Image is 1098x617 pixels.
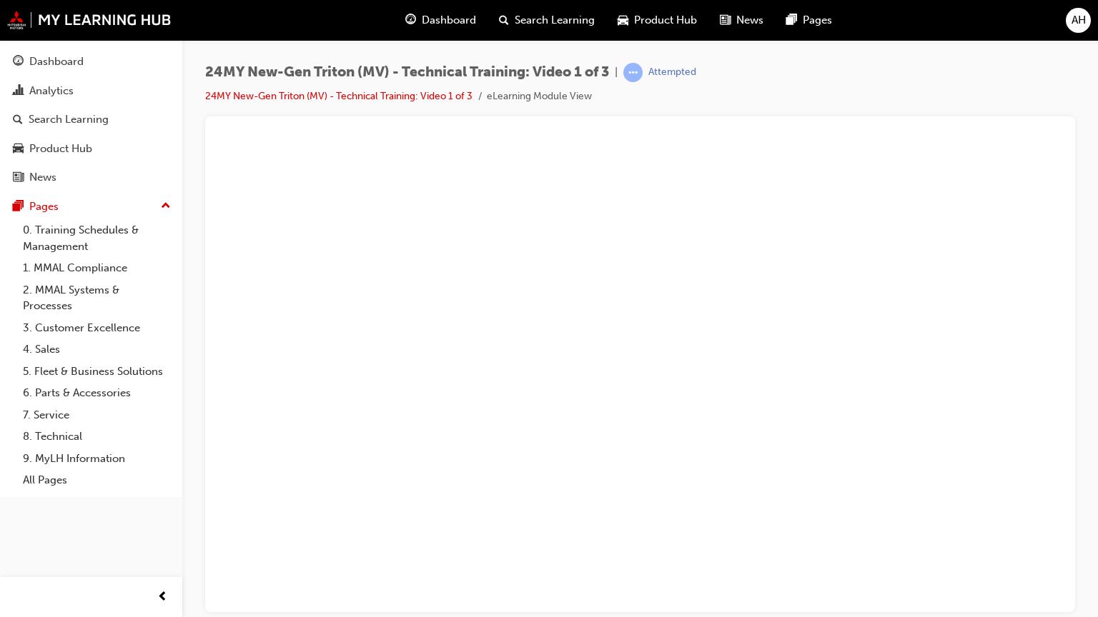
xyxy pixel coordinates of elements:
a: pages-iconPages [775,6,844,35]
a: search-iconSearch Learning [488,6,606,35]
a: 0. Training Schedules & Management [17,219,177,257]
a: 4. Sales [17,338,177,361]
a: 3. Customer Excellence [17,317,177,339]
a: guage-iconDashboard [394,6,488,35]
span: prev-icon [157,588,168,606]
span: Dashboard [422,12,476,29]
div: Search Learning [29,111,109,128]
button: Pages [6,194,177,220]
span: 24MY New-Gen Triton (MV) - Technical Training: Video 1 of 3 [205,64,609,81]
span: search-icon [13,114,23,126]
span: News [736,12,763,29]
a: All Pages [17,469,177,491]
span: Product Hub [634,12,697,29]
button: AH [1066,8,1091,33]
span: pages-icon [786,11,797,29]
a: 24MY New-Gen Triton (MV) - Technical Training: Video 1 of 3 [205,90,473,102]
a: News [6,164,177,191]
div: News [29,169,56,186]
span: car-icon [618,11,628,29]
a: Search Learning [6,106,177,133]
span: Search Learning [515,12,595,29]
div: Dashboard [29,54,84,70]
li: eLearning Module View [487,89,592,105]
span: learningRecordVerb_ATTEMPT-icon [623,63,643,82]
span: guage-icon [13,56,24,69]
a: Product Hub [6,136,177,162]
span: Pages [803,12,832,29]
a: car-iconProduct Hub [606,6,708,35]
span: news-icon [720,11,731,29]
div: Pages [29,199,59,215]
a: 9. MyLH Information [17,448,177,470]
span: pages-icon [13,201,24,214]
a: news-iconNews [708,6,775,35]
span: news-icon [13,171,24,184]
a: 6. Parts & Accessories [17,382,177,404]
div: Analytics [29,83,74,99]
img: mmal [7,11,172,29]
a: 1. MMAL Compliance [17,257,177,279]
a: 5. Fleet & Business Solutions [17,361,177,383]
div: Attempted [648,66,696,79]
a: 7. Service [17,404,177,426]
span: car-icon [13,143,24,156]
span: AH [1072,12,1086,29]
a: 2. MMAL Systems & Processes [17,279,177,317]
a: Dashboard [6,49,177,75]
span: | [615,64,618,81]
button: DashboardAnalyticsSearch LearningProduct HubNews [6,46,177,194]
a: Analytics [6,78,177,104]
span: guage-icon [405,11,416,29]
span: chart-icon [13,85,24,98]
span: up-icon [161,197,171,216]
a: 8. Technical [17,426,177,448]
span: search-icon [499,11,509,29]
div: Product Hub [29,141,92,157]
